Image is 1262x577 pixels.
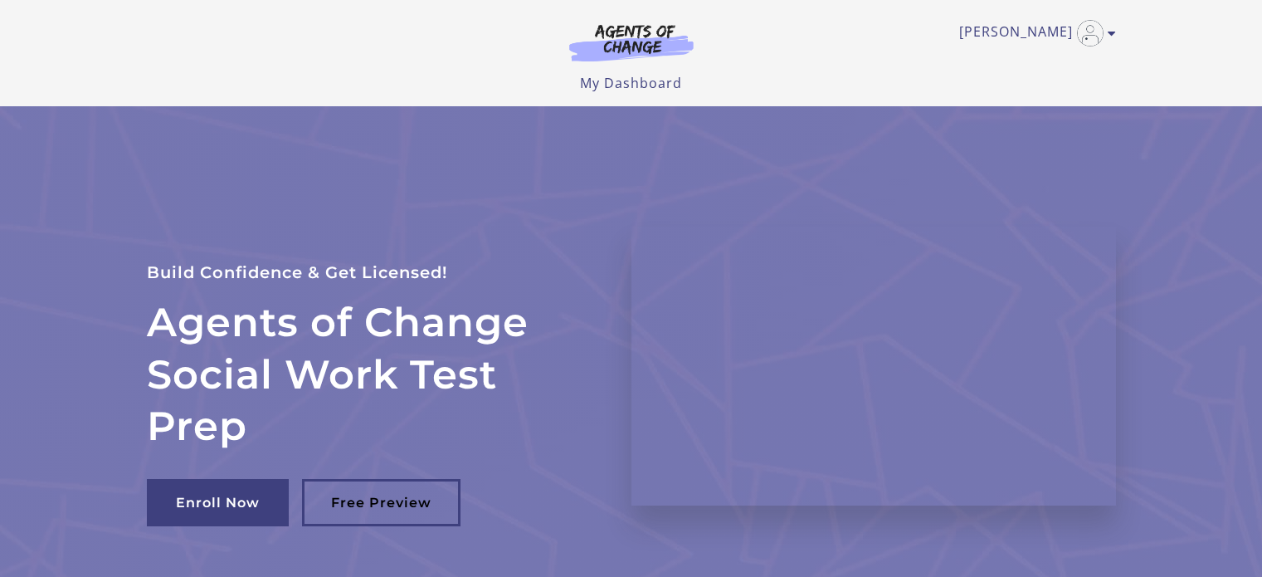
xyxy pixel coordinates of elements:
[302,479,460,526] a: Free Preview
[580,74,682,92] a: My Dashboard
[147,259,592,286] p: Build Confidence & Get Licensed!
[959,20,1108,46] a: Toggle menu
[552,23,711,61] img: Agents of Change Logo
[147,296,592,452] h2: Agents of Change Social Work Test Prep
[147,479,289,526] a: Enroll Now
